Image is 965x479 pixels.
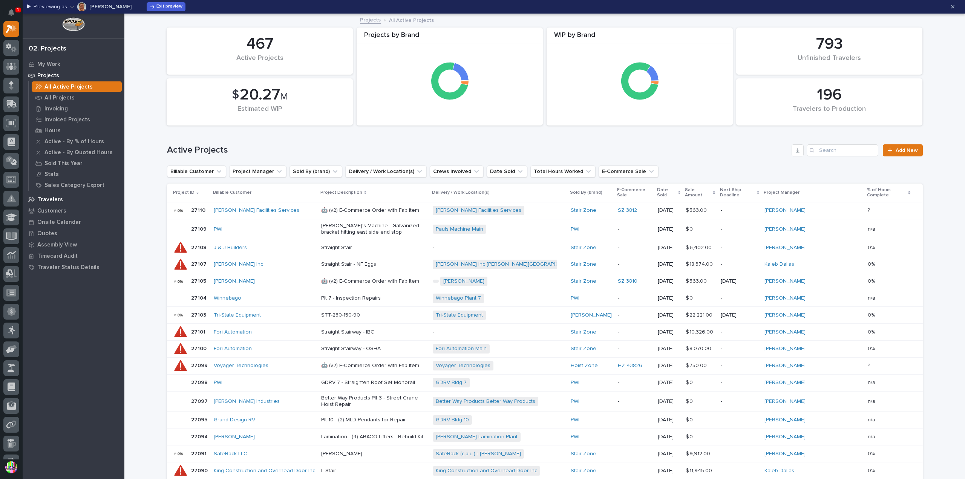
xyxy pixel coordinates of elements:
a: All Projects [29,92,124,103]
button: Project Manager [229,165,286,178]
p: [DATE] [721,278,759,285]
a: Pauls Machine Main [436,226,483,233]
p: $ 563.00 [686,277,708,285]
p: $ 563.00 [686,206,708,214]
a: [PERSON_NAME] Industries [214,398,280,405]
div: 02. Projects [29,45,66,53]
tr: 2710027100 Fori Automation Straight Stairway - OSHAFori Automation Main Stair Zone -[DATE]$ 8,070... [167,340,923,357]
img: Brittany Wendell [8,142,20,154]
div: WIP by Brand [547,31,733,44]
p: $ 0 [686,294,694,301]
p: Quotes [37,230,57,237]
button: Notifications [3,5,19,20]
span: • [63,129,65,135]
a: [PERSON_NAME] [764,346,806,352]
div: Notifications1 [9,9,19,21]
p: [DATE] [658,312,680,318]
a: Tri-State Equipment [436,312,483,318]
p: n/a [868,225,877,233]
p: Invoicing [44,106,68,112]
p: $ 10,326.00 [686,327,715,335]
a: Stair Zone [571,278,596,285]
p: Lamination - (4) ABACO Lifters - Rebuild Kit [321,434,427,440]
a: Sales Category Export [29,180,124,190]
p: Straight Stairway - OSHA [321,346,427,352]
input: Clear [20,60,124,68]
a: Stats [29,169,124,179]
p: All Active Projects [44,84,93,90]
p: ? [868,206,872,214]
p: Sales Category Export [44,182,104,189]
img: 1736555164131-43832dd5-751b-4058-ba23-39d91318e5a0 [8,84,21,97]
p: - [721,329,759,335]
p: n/a [868,294,877,301]
p: 0% [868,449,876,457]
p: 27110 [191,206,207,214]
p: 0% [868,344,876,352]
p: [DATE] [721,312,759,318]
p: - [618,468,651,474]
p: 27098 [191,378,209,386]
button: Total Hours Worked [530,165,596,178]
p: - [721,380,759,386]
p: 27099 [191,361,209,369]
a: King Construction and Overhead Door Inc [214,468,315,474]
button: Billable Customer [167,165,226,178]
p: - [618,295,651,301]
p: $ 6,402.00 [686,243,713,251]
p: L Stair [321,468,427,474]
img: 1736555164131-43832dd5-751b-4058-ba23-39d91318e5a0 [15,149,21,155]
p: [DATE] [658,417,680,423]
p: 27101 [191,327,207,335]
a: SZ 3812 [618,207,637,214]
a: [PERSON_NAME] Facilities Services [214,207,299,214]
a: [PERSON_NAME] [764,363,806,369]
a: 📖Help Docs [5,177,44,191]
p: [DATE] [658,245,680,251]
a: PWI [571,434,579,440]
span: Add New [896,148,918,153]
span: Help Docs [15,180,41,188]
p: 27094 [191,432,209,440]
a: [PERSON_NAME] [571,312,612,318]
a: [PERSON_NAME] [764,278,806,285]
p: Plt 10 - (2) MLD Pendants for Repair [321,417,427,423]
img: Brittany [8,121,20,133]
a: Projects [23,70,124,81]
p: - [618,226,651,233]
p: - [618,451,651,457]
h1: Active Projects [167,145,789,156]
p: - [721,207,759,214]
p: Straight Stairway - IBC [321,329,427,335]
a: [PERSON_NAME] [764,312,806,318]
p: Customers [37,208,66,214]
a: SafeRack (c.p.u.) - [PERSON_NAME] [436,451,521,457]
a: Stair Zone [571,346,596,352]
a: GDRV Bldg 7 [436,380,467,386]
p: E-Commerce Sale [617,186,652,200]
p: - [618,261,651,268]
p: 1 [17,7,19,12]
a: PWI [214,226,222,233]
tr: 2711027110 [PERSON_NAME] Facilities Services 🤖 (v2) E-Commerce Order with Fab Item[PERSON_NAME] F... [167,202,923,219]
p: 0% [868,260,876,268]
p: $ 0 [686,415,694,423]
p: 27105 [191,277,208,285]
a: GDRV Bldg 10 [436,417,469,423]
p: [DATE] [658,261,680,268]
div: We're available if you need us! [34,91,104,97]
div: Projects by Brand [357,31,543,44]
a: Onsite Calendar [23,216,124,228]
p: 0% [868,277,876,285]
a: Hours [29,125,124,136]
p: - [721,468,759,474]
button: Crews Involved [430,165,484,178]
p: - [618,245,651,251]
a: Better Way Products Better Way Products [436,398,535,405]
a: Voyager Technologies [436,363,490,369]
div: 467 [179,35,340,54]
p: [DATE] [658,434,680,440]
a: Invoicing [29,103,124,114]
a: SafeRack LLC [214,451,247,457]
p: [DATE] [658,468,680,474]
